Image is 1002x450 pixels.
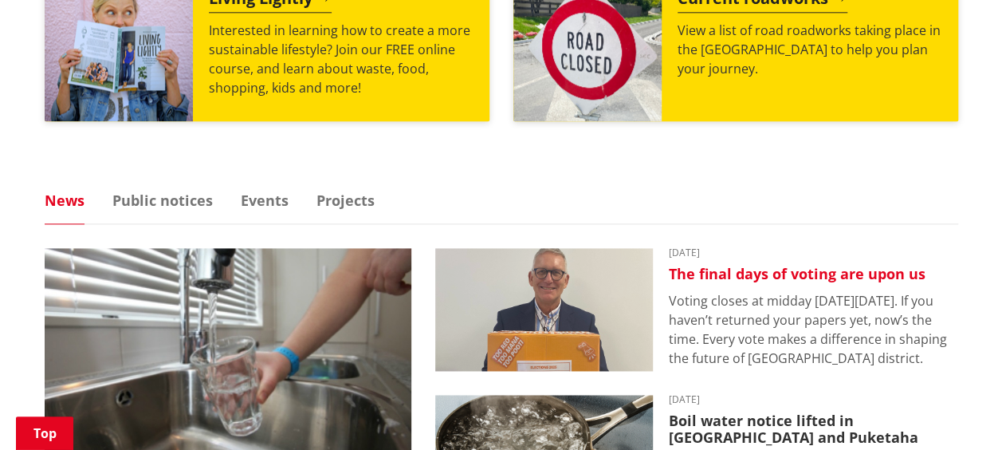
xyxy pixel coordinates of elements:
iframe: Messenger Launcher [929,383,986,440]
img: Craig Hobbs editorial elections [435,248,653,371]
a: Public notices [112,193,213,207]
a: Top [16,416,73,450]
a: [DATE] The final days of voting are upon us Voting closes at midday [DATE][DATE]. If you haven’t ... [435,248,958,371]
a: Projects [316,193,375,207]
p: Voting closes at midday [DATE][DATE]. If you haven’t returned your papers yet, now’s the time. Ev... [669,291,958,368]
p: Interested in learning how to create a more sustainable lifestyle? Join our FREE online course, a... [209,21,473,97]
a: Events [241,193,289,207]
a: News [45,193,84,207]
h3: The final days of voting are upon us [669,266,958,283]
h3: Boil water notice lifted in [GEOGRAPHIC_DATA] and Puketaha [669,412,958,447]
time: [DATE] [669,248,958,258]
time: [DATE] [669,395,958,405]
p: View a list of road roadworks taking place in the [GEOGRAPHIC_DATA] to help you plan your journey. [678,21,942,78]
